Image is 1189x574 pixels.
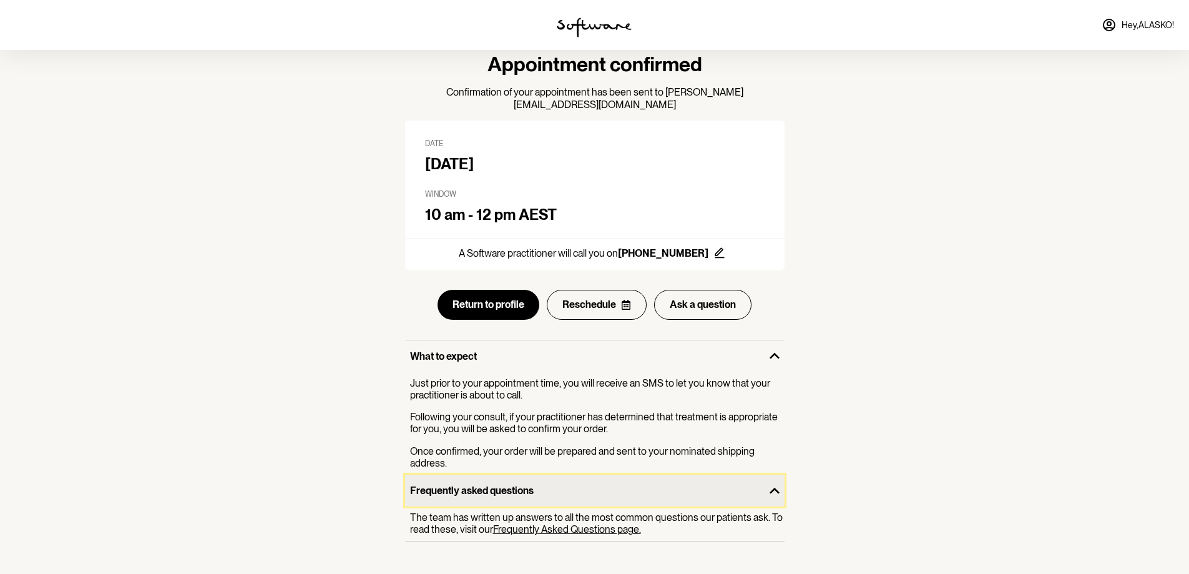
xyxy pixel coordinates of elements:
button: Frequently asked questions [405,475,785,507]
span: Hey, ALASKO ! [1122,20,1174,31]
strong: [PHONE_NUMBER] [618,248,708,260]
h4: [DATE] [425,156,765,174]
img: software logo [557,17,632,37]
button: What to expect [405,340,785,372]
p: The team has written up answers to all the most common questions our patients ask. To read these,... [410,512,785,535]
p: Following your consult, if your practitioner has determined that treatment is appropriate for you... [410,411,785,435]
p: A Software practitioner will call you on [459,247,731,262]
a: Hey,ALASKO! [1094,10,1182,40]
h4: 10 am - 12 pm AEST [425,206,765,224]
button: Ask a question [654,290,751,320]
button: Return to profile [438,290,539,320]
a: Frequently Asked Questions page. [493,523,641,535]
p: Frequently asked questions [410,485,760,497]
p: Confirmation of your appointment has been sent to [PERSON_NAME][EMAIL_ADDRESS][DOMAIN_NAME] [405,86,785,110]
p: What to expect [410,350,760,362]
p: Once confirmed, your order will be prepared and sent to your nominated shipping address. [410,445,785,469]
div: Frequently asked questions [405,507,785,540]
div: What to expect [405,372,785,474]
h3: Appointment confirmed [405,52,785,76]
p: Just prior to your appointment time, you will receive an SMS to let you know that your practition... [410,377,785,401]
span: Window [425,190,456,199]
button: Reschedule [547,290,647,320]
span: Date [425,139,443,148]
